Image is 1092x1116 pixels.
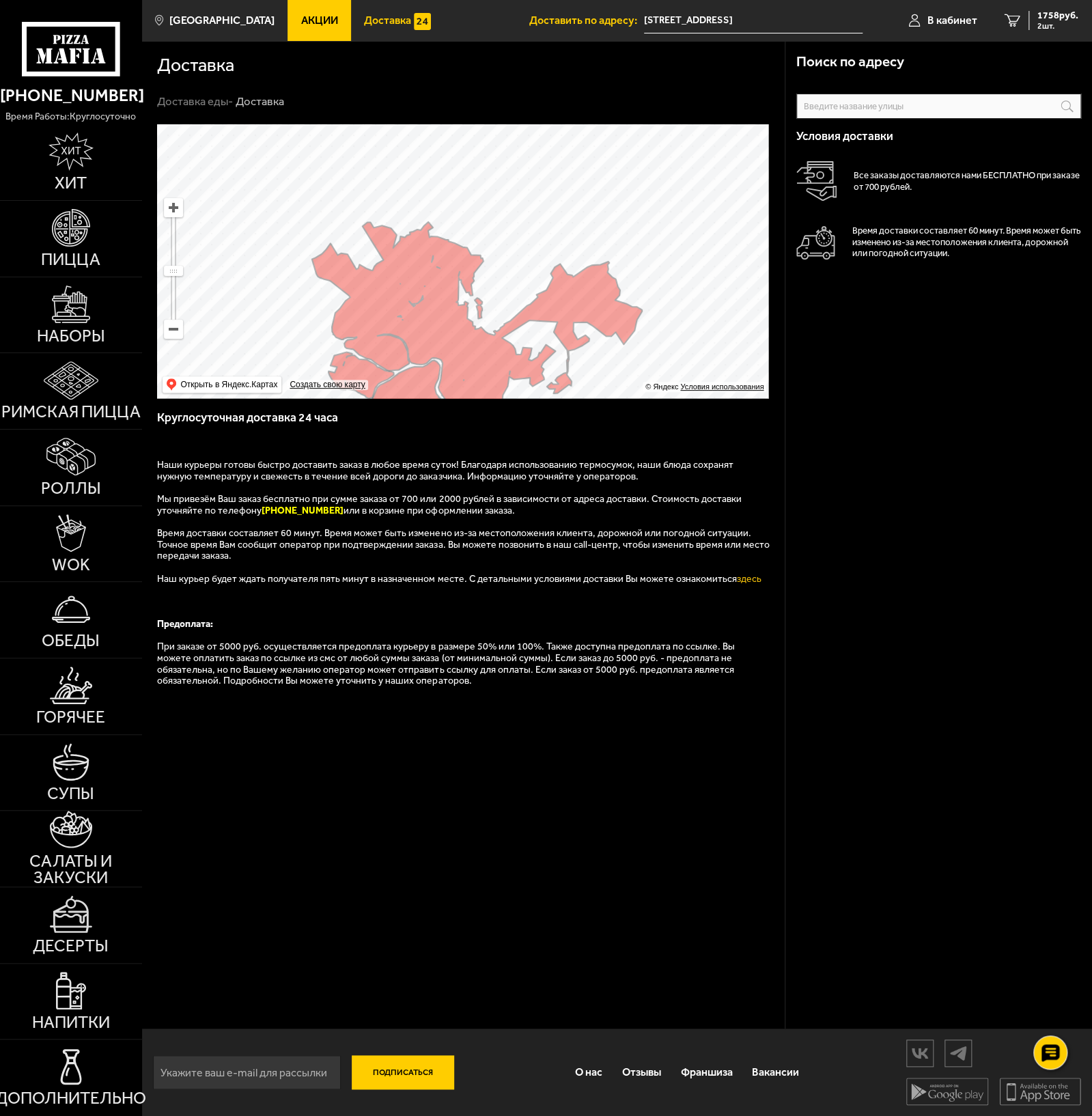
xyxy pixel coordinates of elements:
[1037,22,1078,30] span: 2 шт.
[157,56,234,74] h1: Доставка
[236,94,284,109] div: Доставка
[52,557,90,574] span: WOK
[796,130,1081,142] h3: Условия доставки
[32,1014,110,1031] span: Напитки
[945,1041,971,1065] img: tg
[927,15,977,26] span: В кабинет
[565,1054,612,1091] a: О нас
[1037,11,1078,20] span: 1758 руб.
[157,618,213,630] b: Предоплата:
[301,15,338,26] span: Акции
[644,8,863,33] span: Ленинградская область, Всеволожский район, Бугры, аллея Ньютона, 2
[262,505,344,516] b: [PHONE_NUMBER]
[180,376,277,393] ymaps: Открыть в Яндекс.Картах
[796,226,835,260] img: Автомобиль доставки
[157,409,769,437] h3: Круглосуточная доставка 24 часа
[680,382,764,391] a: Условия использования
[169,15,275,26] span: [GEOGRAPHIC_DATA]
[796,55,904,69] h3: Поиск по адресу
[47,785,94,803] span: Супы
[736,573,761,585] a: здесь
[36,709,105,726] span: Горячее
[852,225,1081,260] p: Время доставки составляет 60 минут. Время может быть изменено из-за местоположения клиента, дорож...
[157,641,734,686] span: При заказе от 5000 руб. осуществляется предоплата курьеру в размере 50% или 100%. Также доступна ...
[157,573,763,585] span: Наш курьер будет ждать получателя пять минут в назначенном месте. С детальными условиями доставки...
[33,938,109,955] span: Десерты
[157,94,233,108] a: Доставка еды-
[1,404,141,421] span: Римская пицца
[529,15,644,26] span: Доставить по адресу:
[41,480,101,497] span: Роллы
[287,380,367,390] a: Создать свою карту
[157,493,741,516] span: Мы привезём Ваш заказ бесплатно при сумме заказа от 700 или 2000 рублей в зависимости от адреса д...
[37,328,105,345] span: Наборы
[644,8,863,33] input: Ваш адрес доставки
[854,170,1081,193] p: Все заказы доставляются нами БЕСПЛАТНО при заказе от 700 рублей.
[163,376,281,393] ymaps: Открыть в Яндекс.Картах
[42,632,100,650] span: Обеды
[796,161,837,201] img: Оплата доставки
[153,1055,341,1089] input: Укажите ваш e-mail для рассылки
[414,13,431,30] img: 15daf4d41897b9f0e9f617042186c801.svg
[41,251,100,268] span: Пицца
[364,15,411,26] span: Доставка
[612,1054,671,1091] a: Отзывы
[645,382,678,391] ymaps: © Яндекс
[742,1054,809,1091] a: Вакансии
[157,527,769,561] span: Время доставки составляет 60 минут. Время может быть изменено из-за местоположения клиента, дорож...
[796,94,1081,119] input: Введите название улицы
[907,1041,933,1065] img: vk
[55,175,87,192] span: Хит
[352,1055,454,1089] button: Подписаться
[157,459,733,482] span: Наши курьеры готовы быстро доставить заказ в любое время суток! Благодаря использованию термосумо...
[671,1054,742,1091] a: Франшиза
